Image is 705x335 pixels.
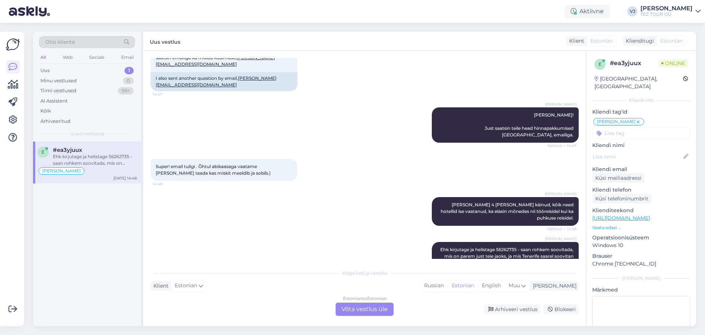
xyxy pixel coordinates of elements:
input: Lisa nimi [593,153,682,161]
span: [PERSON_NAME] [545,101,576,107]
div: Klient [566,37,584,45]
p: Kliendi nimi [592,142,690,149]
div: 99+ [118,87,134,95]
div: Email [120,53,135,62]
span: Nähtud ✓ 14:48 [547,226,576,232]
p: Märkmed [592,286,690,294]
p: Vaata edasi ... [592,224,690,231]
p: Kliendi email [592,165,690,173]
p: Kliendi tag'id [592,108,690,116]
span: Nähtud ✓ 14:47 [547,143,576,149]
div: Klienditugi [623,37,654,45]
div: Võta vestlus üle [336,303,394,316]
div: 0 [123,77,134,85]
p: Klienditeekond [592,207,690,214]
span: [PERSON_NAME] [545,236,576,242]
div: VJ [627,6,637,17]
a: [URL][DOMAIN_NAME] [592,215,650,221]
div: Russian [420,280,448,291]
a: [PERSON_NAME]TEZ TOUR OÜ [640,6,701,17]
span: e [41,149,44,155]
span: Ehk kirjutage ja helistage 56262735 - saan rohkem soovitada, mis on parem just teie jaoks, ja mis... [440,247,575,265]
p: Windows 10 [592,242,690,249]
div: AI Assistent [40,97,68,105]
span: e [599,61,601,67]
div: Uus [40,67,50,74]
div: TEZ TOUR OÜ [640,11,693,17]
div: Socials [88,53,106,62]
div: English [478,280,505,291]
div: [DATE] 14:48 [113,175,137,181]
div: Estonian [448,280,478,291]
span: [PERSON_NAME] [42,169,81,173]
span: Estonian [175,282,197,290]
img: Askly Logo [6,38,20,51]
p: Kliendi telefon [592,186,690,194]
p: Operatsioonisüsteem [592,234,690,242]
span: [PERSON_NAME] [597,120,636,124]
span: Muu [509,282,520,289]
div: Küsi meiliaadressi [592,173,644,183]
span: 14:47 [153,92,180,97]
div: [GEOGRAPHIC_DATA], [GEOGRAPHIC_DATA] [594,75,683,90]
span: [PERSON_NAME] [545,191,576,197]
span: 14:48 [153,181,180,187]
label: Uus vestlus [150,36,180,46]
div: Kliendi info [592,97,690,104]
div: Kõik [40,107,51,115]
div: I also sent another question by email, [151,72,297,91]
div: Tiimi vestlused [40,87,76,95]
span: Estonian [660,37,683,45]
div: Klient [151,282,169,290]
div: # ea3yjuux [610,59,658,68]
span: Otsi kliente [46,38,75,46]
div: Minu vestlused [40,77,77,85]
div: Web [61,53,74,62]
div: Küsi telefoninumbrit [592,194,651,204]
span: Uued vestlused [70,131,104,137]
div: 1 [124,67,134,74]
div: Blokeeri [543,304,579,314]
span: Online [658,59,688,67]
input: Lisa tag [592,128,690,139]
div: Arhiveeri vestlus [484,304,540,314]
div: Aktiivne [565,5,610,18]
div: [PERSON_NAME] [530,282,576,290]
span: Estonian [590,37,613,45]
span: Super! email tuligi . Õhtul abikaasaga vaatame [PERSON_NAME] teada kas miskit meeldib ja sobib.) [156,164,271,176]
div: Ehk kirjutage ja helistage 56262735 - saan rohkem soovitada, mis on parem just teie jaoks, ja mis... [53,153,137,167]
p: Chrome [TECHNICAL_ID] [592,260,690,268]
div: Valige keel ja vastake [151,270,579,277]
span: [PERSON_NAME] 4 [PERSON_NAME] käinud, kõik need hotellid ise vaatanud, ka elasin mõnedes nii töör... [441,202,575,221]
div: Arhiveeritud [40,118,70,125]
div: All [39,53,47,62]
div: Estonian to Estonian [343,295,387,302]
p: Brauser [592,252,690,260]
div: [PERSON_NAME] [640,6,693,11]
span: #ea3yjuux [53,147,82,153]
div: [PERSON_NAME] [592,275,690,282]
